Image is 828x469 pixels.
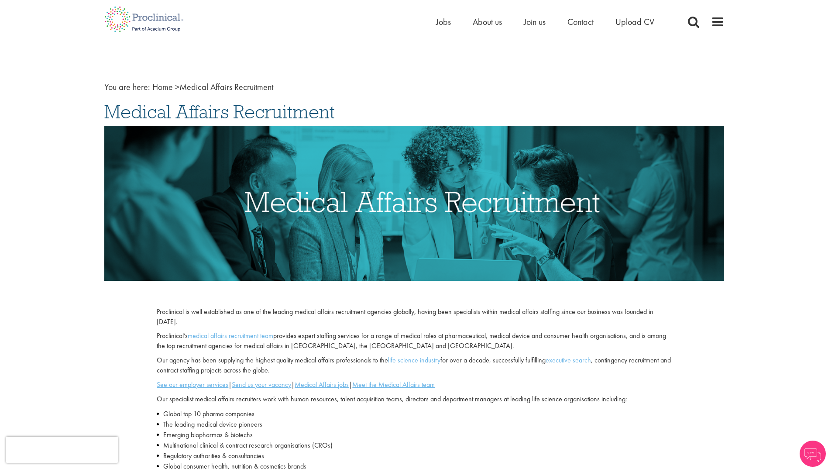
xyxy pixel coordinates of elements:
img: Chatbot [800,441,826,467]
li: Regulatory authorities & consultancies [157,451,671,461]
a: About us [473,16,502,28]
li: Global top 10 pharma companies [157,409,671,419]
span: > [175,81,179,93]
p: Our agency has been supplying the highest quality medical affairs professionals to the for over a... [157,355,671,376]
a: Jobs [436,16,451,28]
a: breadcrumb link to Home [152,81,173,93]
a: Contact [567,16,594,28]
a: life science industry [388,355,440,365]
a: Send us your vacancy [232,380,291,389]
a: Meet the Medical Affairs team [352,380,435,389]
a: See our employer services [157,380,228,389]
p: | | | [157,380,671,390]
img: Medical Affairs Recruitment [104,126,724,281]
iframe: reCAPTCHA [6,437,118,463]
span: Medical Affairs Recruitment [152,81,273,93]
li: Emerging biopharmas & biotechs [157,430,671,440]
a: medical affairs recruitment team [188,331,273,340]
span: You are here: [104,81,150,93]
a: executive search [546,355,591,365]
li: Multinational clinical & contract research organisations (CROs) [157,440,671,451]
p: Our specialist medical affairs recruiters work with human resources, talent acquisition teams, di... [157,394,671,404]
a: Join us [524,16,546,28]
li: The leading medical device pioneers [157,419,671,430]
p: Proclinical is well established as one of the leading medical affairs recruitment agencies global... [157,307,671,327]
a: Upload CV [615,16,654,28]
span: Medical Affairs Recruitment [104,100,335,124]
p: Proclinical’s provides expert staffing services for a range of medical roles at pharmaceutical, m... [157,331,671,351]
a: Medical Affairs jobs [295,380,349,389]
